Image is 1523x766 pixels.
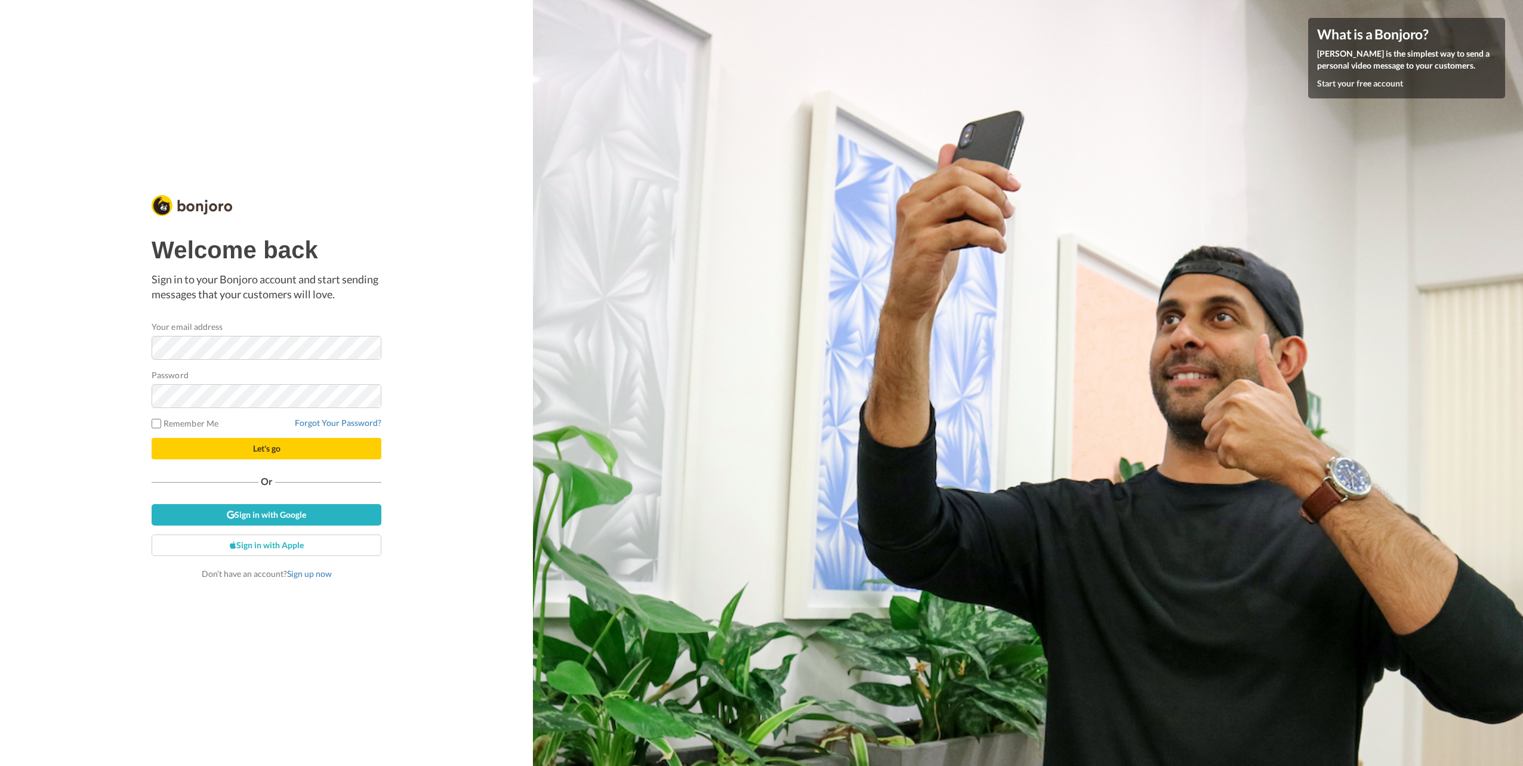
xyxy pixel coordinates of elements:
[258,477,275,486] span: Or
[253,443,280,453] span: Let's go
[1317,48,1496,72] p: [PERSON_NAME] is the simplest way to send a personal video message to your customers.
[152,272,381,302] p: Sign in to your Bonjoro account and start sending messages that your customers will love.
[152,419,161,428] input: Remember Me
[152,438,381,459] button: Let's go
[152,237,381,263] h1: Welcome back
[202,569,332,579] span: Don’t have an account?
[152,535,381,556] a: Sign in with Apple
[1317,78,1403,88] a: Start your free account
[152,504,381,526] a: Sign in with Google
[152,369,189,381] label: Password
[1317,27,1496,42] h4: What is a Bonjoro?
[287,569,332,579] a: Sign up now
[152,417,218,430] label: Remember Me
[295,418,381,428] a: Forgot Your Password?
[152,320,223,333] label: Your email address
